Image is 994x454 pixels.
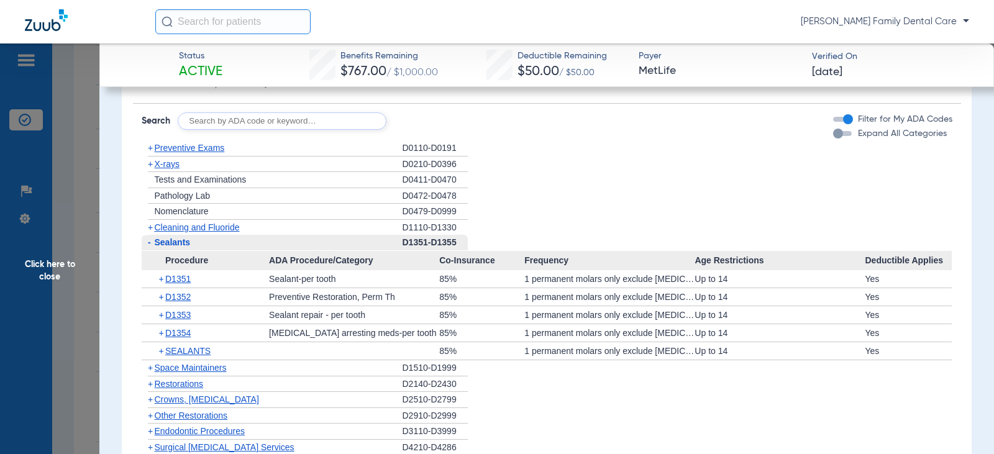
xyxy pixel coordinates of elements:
span: Payer [639,50,801,63]
div: [MEDICAL_DATA] arresting meds-per tooth [269,324,439,342]
div: 85% [439,342,524,360]
span: Procedure [142,251,270,271]
div: D2510-D2799 [403,392,468,408]
span: Preventive Exams [155,143,225,153]
div: 85% [439,306,524,324]
span: Tests and Examinations [155,175,247,184]
div: Preventive Restoration, Perm Th [269,288,439,306]
div: D1351-D1355 [403,235,468,251]
span: / $1,000.00 [386,68,438,78]
span: Age Restrictions [695,251,865,271]
span: Surgical [MEDICAL_DATA] Services [155,442,294,452]
span: Space Maintainers [155,363,227,373]
div: D0210-D0396 [403,157,468,173]
div: 1 permanent molars only exclude [MEDICAL_DATA] per 36 months [524,270,695,288]
div: 1 permanent molars only exclude [MEDICAL_DATA] per 36 months [524,288,695,306]
img: Zuub Logo [25,9,68,31]
span: + [148,363,153,373]
div: D0110-D0191 [403,140,468,157]
div: 85% [439,324,524,342]
span: D1353 [165,310,191,320]
div: D2910-D2999 [403,408,468,424]
span: Verified On [812,50,974,63]
span: Crowns, [MEDICAL_DATA] [155,394,259,404]
span: ADA Procedure/Category [269,251,439,271]
div: 1 permanent molars only exclude [MEDICAL_DATA] per 36 months [524,324,695,342]
span: [PERSON_NAME] Family Dental Care [801,16,969,28]
div: Yes [865,270,952,288]
span: + [159,342,166,360]
span: Frequency [524,251,695,271]
div: Yes [865,324,952,342]
div: D0479-D0999 [403,204,468,220]
div: Up to 14 [695,342,865,360]
span: Status [179,50,222,63]
span: Co-Insurance [439,251,524,271]
span: Active [179,63,222,81]
div: 1 permanent molars only exclude [MEDICAL_DATA] per 36 months [524,306,695,324]
div: D2140-D2430 [403,376,468,393]
img: Search Icon [162,16,173,27]
div: D0411-D0470 [403,172,468,188]
div: D1510-D1999 [403,360,468,376]
span: + [148,411,153,420]
div: D0472-D0478 [403,188,468,204]
span: + [148,426,153,436]
div: Up to 14 [695,324,865,342]
span: $767.00 [340,65,386,78]
span: Deductible Remaining [518,50,607,63]
span: X-rays [155,159,180,169]
input: Search by ADA code or keyword… [178,112,386,130]
span: SEALANTS [165,346,211,356]
div: Sealant-per tooth [269,270,439,288]
span: Restorations [155,379,204,389]
span: D1352 [165,292,191,302]
div: Yes [865,288,952,306]
span: Other Restorations [155,411,228,420]
span: + [148,143,153,153]
div: 85% [439,270,524,288]
span: + [159,288,166,306]
div: Sealant repair - per tooth [269,306,439,324]
span: Benefits Remaining [340,50,438,63]
span: [DATE] [812,65,842,80]
span: D1354 [165,328,191,338]
span: Expand All Categories [858,129,947,138]
span: + [148,159,153,169]
div: D3110-D3999 [403,424,468,440]
div: 1 permanent molars only exclude [MEDICAL_DATA] per 36 months [524,342,695,360]
span: Nomenclature [155,206,209,216]
span: + [159,306,166,324]
div: Yes [865,342,952,360]
label: Filter for My ADA Codes [855,113,952,126]
span: Deductible Applies [865,251,952,271]
span: D1351 [165,274,191,284]
span: + [148,222,153,232]
div: Up to 14 [695,288,865,306]
span: Pathology Lab [155,191,211,201]
span: Sealants [155,237,191,247]
span: - [148,237,151,247]
span: + [159,324,166,342]
div: Up to 14 [695,270,865,288]
span: MetLife [639,63,801,79]
span: Cleaning and Fluoride [155,222,240,232]
span: Endodontic Procedures [155,426,245,436]
div: Yes [865,306,952,324]
span: + [148,442,153,452]
span: + [159,270,166,288]
span: $50.00 [518,65,559,78]
div: D1110-D1330 [403,220,468,235]
div: Up to 14 [695,306,865,324]
span: + [148,379,153,389]
input: Search for patients [155,9,311,34]
span: + [148,394,153,404]
span: Search [142,115,170,127]
span: / $50.00 [559,68,595,77]
div: 85% [439,288,524,306]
